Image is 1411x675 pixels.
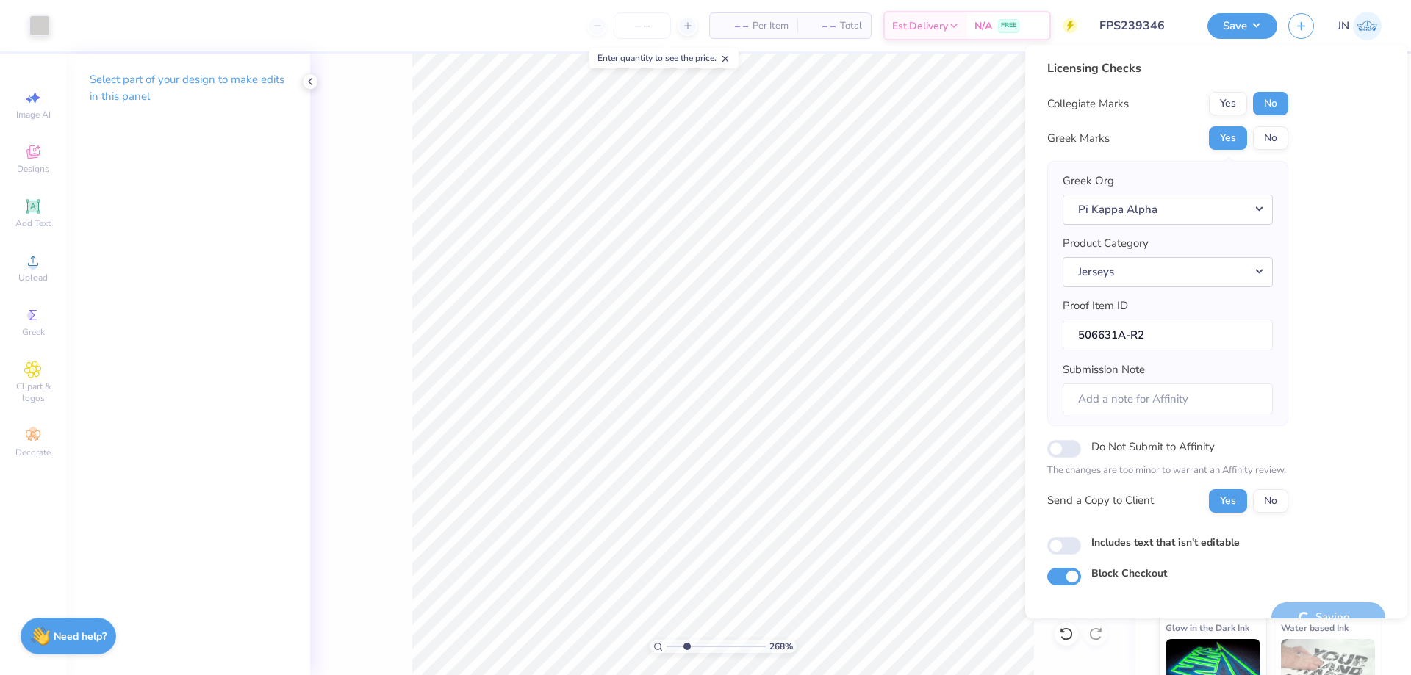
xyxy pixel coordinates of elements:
[1091,566,1167,581] label: Block Checkout
[22,326,45,338] span: Greek
[589,48,739,68] div: Enter quantity to see the price.
[1063,361,1145,378] label: Submission Note
[806,18,836,34] span: – –
[769,640,793,653] span: 268 %
[1209,489,1247,513] button: Yes
[16,109,51,120] span: Image AI
[1338,18,1349,35] span: JN
[1091,437,1215,456] label: Do Not Submit to Affinity
[15,217,51,229] span: Add Text
[54,629,107,643] strong: Need help?
[1047,59,1288,77] div: Licensing Checks
[719,18,748,34] span: – –
[892,18,948,34] span: Est. Delivery
[614,12,671,39] input: – –
[1063,383,1273,415] input: Add a note for Affinity
[1253,126,1288,150] button: No
[1253,489,1288,513] button: No
[974,18,992,34] span: N/A
[1047,130,1110,147] div: Greek Marks
[18,272,48,284] span: Upload
[1253,92,1288,115] button: No
[753,18,789,34] span: Per Item
[1207,13,1277,39] button: Save
[1063,235,1149,252] label: Product Category
[15,447,51,458] span: Decorate
[1281,620,1349,635] span: Water based Ink
[1063,297,1128,314] label: Proof Item ID
[17,163,49,175] span: Designs
[1001,21,1016,31] span: FREE
[1063,195,1273,225] button: Pi Kappa Alpha
[1047,492,1154,509] div: Send a Copy to Client
[1209,126,1247,150] button: Yes
[1209,92,1247,115] button: Yes
[1091,535,1240,550] label: Includes text that isn't editable
[1338,12,1382,40] a: JN
[840,18,862,34] span: Total
[7,380,59,404] span: Clipart & logos
[1088,11,1196,40] input: Untitled Design
[1353,12,1382,40] img: Jacky Noya
[1166,620,1249,635] span: Glow in the Dark Ink
[1063,257,1273,287] button: Jerseys
[90,71,287,105] p: Select part of your design to make edits in this panel
[1063,173,1114,189] label: Greek Org
[1047,95,1129,112] div: Collegiate Marks
[1047,463,1288,478] p: The changes are too minor to warrant an Affinity review.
